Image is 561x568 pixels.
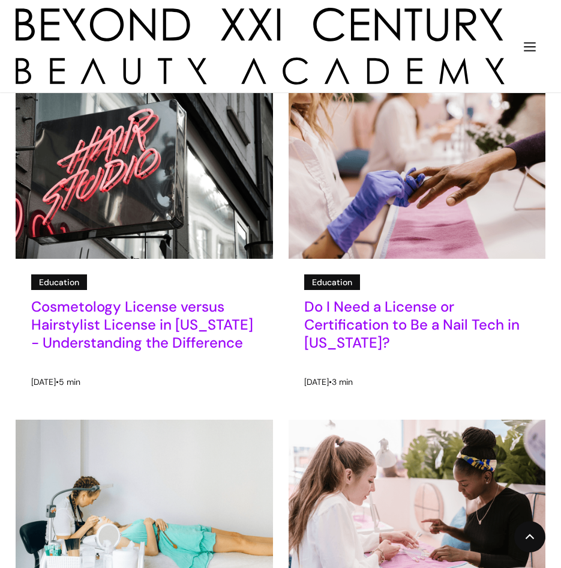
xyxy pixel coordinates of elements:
img: licensed nail tech close up [289,92,546,259]
div: Education [39,276,79,289]
div: Education [312,276,352,289]
a: Do I Need a License or Certification to Be a Nail Tech in [US_STATE]? [304,298,530,360]
a: Education [304,274,360,290]
a: home [16,8,505,85]
img: beyond 21st century beauty academy logo [16,8,505,85]
a: Education [31,274,87,290]
a: Cosmetology License versus Hairstylist License in [US_STATE] - Understanding the Difference [31,298,257,360]
div: 3 min [332,375,353,388]
div: menu [514,30,545,62]
div: [DATE] [31,375,56,388]
div: 5 min [59,375,80,388]
div: • [56,375,59,388]
div: [DATE] [304,375,329,388]
img: hair studio sign [16,92,273,259]
h5: Cosmetology License versus Hairstylist License in [US_STATE] - Understanding the Difference [31,298,257,352]
h5: Do I Need a License or Certification to Be a Nail Tech in [US_STATE]? [304,298,530,352]
div: • [329,375,332,388]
